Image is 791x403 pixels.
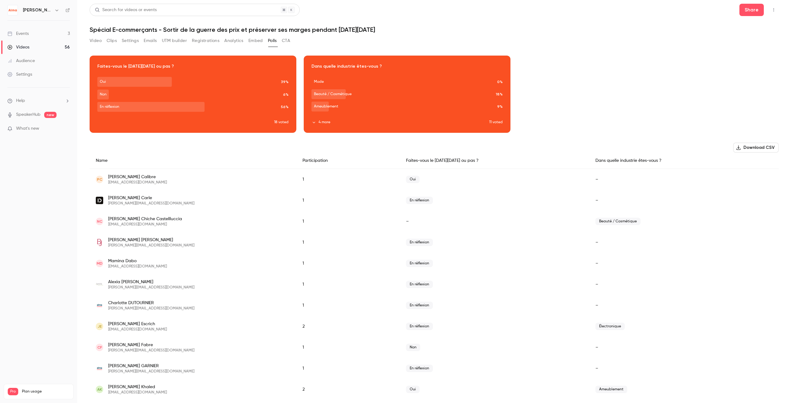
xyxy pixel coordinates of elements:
img: dixneuf.com [96,197,103,204]
div: 1 [296,274,400,295]
div: t.dsante031@gmail.com [90,253,779,274]
span: [EMAIL_ADDRESS][DOMAIN_NAME] [108,222,182,227]
div: 2 [296,379,400,400]
img: Alma [8,5,18,15]
span: [EMAIL_ADDRESS][DOMAIN_NAME] [108,264,167,269]
span: [PERSON_NAME] Escrich [108,321,167,327]
span: [PERSON_NAME][EMAIL_ADDRESS][DOMAIN_NAME] [108,285,194,290]
div: – [589,358,779,379]
div: Audience [7,58,35,64]
span: [PERSON_NAME][EMAIL_ADDRESS][DOMAIN_NAME] [108,369,194,374]
span: En réflexion [406,239,433,246]
div: – [589,253,779,274]
div: Settings [7,71,32,78]
a: SpeakerHub [16,111,40,118]
span: [PERSON_NAME][EMAIL_ADDRESS][DOMAIN_NAME] [108,201,194,206]
div: patrick.garnier@getalma.eu [90,358,779,379]
span: Alexia [PERSON_NAME] [108,279,194,285]
img: getalma.eu [96,302,103,309]
button: Polls [268,36,277,46]
span: CF [97,345,102,350]
button: 4 more [311,120,489,125]
span: [EMAIL_ADDRESS][DOMAIN_NAME] [108,180,167,185]
span: [PERSON_NAME] Fabre [108,342,194,348]
div: cyril.fabre30@hotmail.fr [90,337,779,358]
span: [PERSON_NAME] Calibre [108,174,167,180]
img: laboutiquedesjambes.com [96,239,103,246]
span: AK [97,387,102,392]
div: 2 [296,316,400,337]
button: UTM builder [162,36,187,46]
div: – [400,211,589,232]
span: [EMAIL_ADDRESS][DOMAIN_NAME] [108,327,167,332]
span: [PERSON_NAME][EMAIL_ADDRESS][DOMAIN_NAME] [108,243,194,248]
span: Électronique [595,323,625,330]
button: Settings [122,36,139,46]
div: Participation [296,153,400,169]
span: Plan usage [22,389,70,394]
span: Beauté / Cosmétique [595,218,641,225]
span: Ameublement [595,386,627,393]
span: new [44,112,57,118]
span: En réflexion [406,302,433,309]
h1: Spécial E-commerçants - Sortir de la guerre des prix et préserver ses marges pendant [DATE][DATE] [90,26,779,33]
div: 1 [296,358,400,379]
div: a.duarte@qista.com [90,274,779,295]
span: PC [97,177,102,182]
div: charlotte.dutournier@getalma.eu [90,295,779,316]
div: – [589,190,779,211]
div: Dans quelle industrie êtes-vous ? [589,153,779,169]
span: Help [16,98,25,104]
button: Analytics [224,36,243,46]
span: Charlotte DUTOURNIER [108,300,194,306]
span: Oui [406,386,420,393]
button: Clips [107,36,117,46]
span: [PERSON_NAME] GARNIER [108,363,194,369]
div: Search for videos or events [95,7,157,13]
span: En réflexion [406,197,433,204]
div: 1 [296,169,400,190]
div: noeuds-93-vaquero@icloud.com [90,169,779,190]
div: decohome77230@gmail.com [90,379,779,400]
div: Faites-vous le [DATE][DATE] ou pas ? [400,153,589,169]
div: – [589,169,779,190]
button: Share [739,4,764,16]
button: Download CSV [733,143,779,153]
div: 1 [296,211,400,232]
span: En réflexion [406,365,433,372]
img: getalma.eu [96,365,103,372]
div: 1 [296,232,400,253]
span: [PERSON_NAME] Khaled [108,384,167,390]
span: NC [97,219,102,224]
button: Top Bar Actions [769,5,779,15]
span: [PERSON_NAME] Chiche Castellluccia [108,216,182,222]
div: 1 [296,295,400,316]
button: Registrations [192,36,219,46]
button: Emails [144,36,157,46]
div: – [589,274,779,295]
h6: [PERSON_NAME] [23,7,52,13]
div: laurent.cieslak@laboutiquedesjambes.com [90,232,779,253]
span: [EMAIL_ADDRESS][DOMAIN_NAME] [108,390,167,395]
span: Non [406,344,420,351]
span: What's new [16,125,39,132]
span: [PERSON_NAME][EMAIL_ADDRESS][DOMAIN_NAME] [108,348,194,353]
div: – [589,337,779,358]
button: Embed [248,36,263,46]
span: Pro [8,388,18,395]
li: help-dropdown-opener [7,98,70,104]
div: 1 [296,190,400,211]
div: – [589,295,779,316]
button: CTA [282,36,290,46]
iframe: Noticeable Trigger [62,126,70,132]
span: [PERSON_NAME][EMAIL_ADDRESS][DOMAIN_NAME] [108,306,194,311]
span: MD [97,261,103,266]
div: nathaliechichecastelluccia@gmail.com [90,211,779,232]
img: qista.com [96,281,103,288]
span: En réflexion [406,323,433,330]
span: Oui [406,176,420,183]
div: contact@pcsud30.fr [90,316,779,337]
div: x.carle@dixneuf.com [90,190,779,211]
div: Events [7,31,29,37]
div: 1 [296,253,400,274]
